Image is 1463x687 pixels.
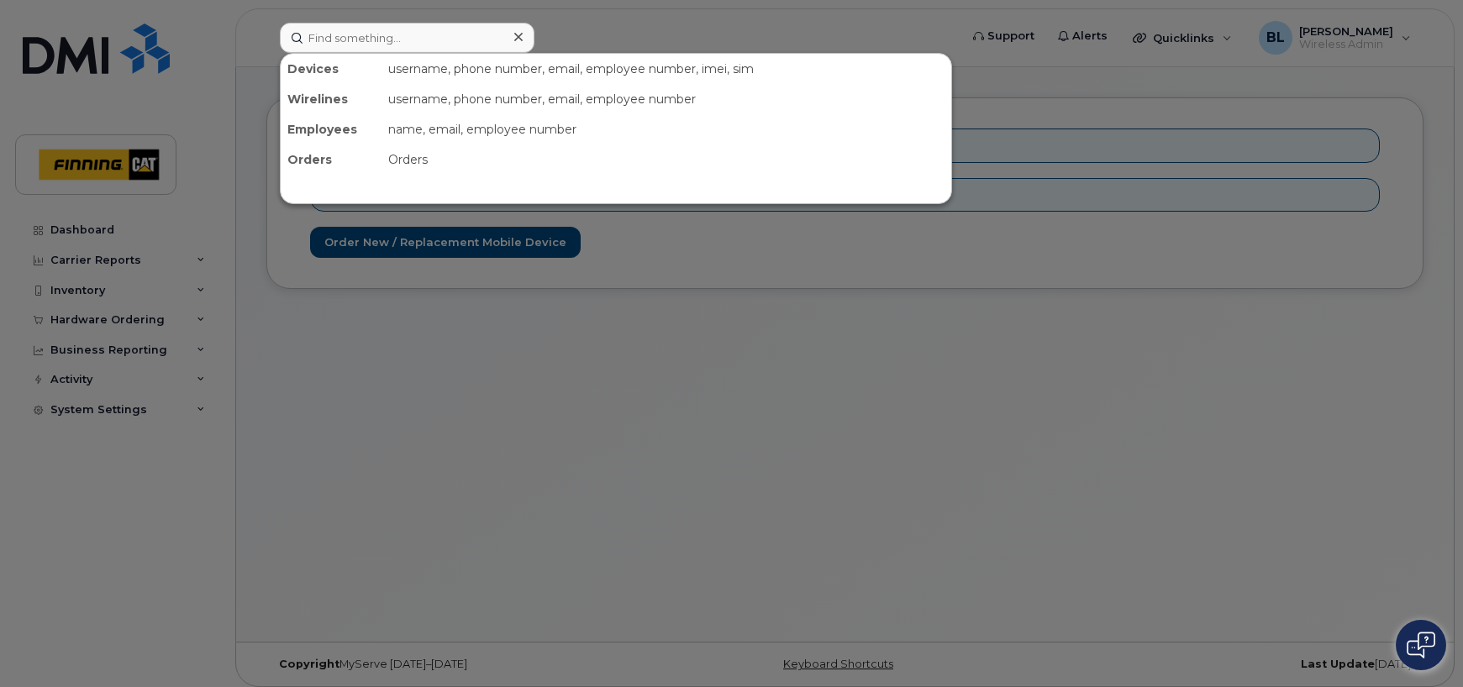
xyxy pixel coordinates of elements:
[281,144,382,175] div: Orders
[382,114,951,144] div: name, email, employee number
[382,84,951,114] div: username, phone number, email, employee number
[281,114,382,144] div: Employees
[281,84,382,114] div: Wirelines
[1407,632,1435,658] img: Open chat
[281,54,382,84] div: Devices
[382,54,951,84] div: username, phone number, email, employee number, imei, sim
[382,144,951,175] div: Orders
